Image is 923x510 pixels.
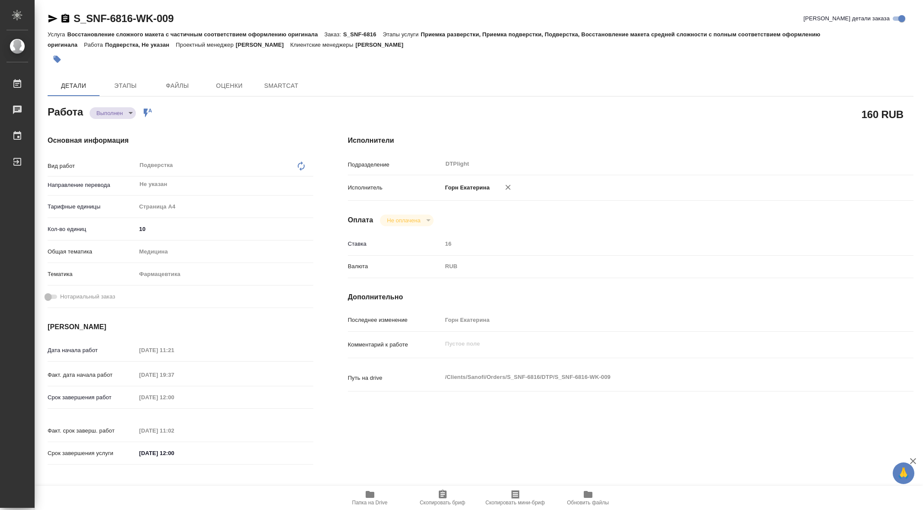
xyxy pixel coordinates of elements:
p: Услуга [48,31,67,38]
p: Валюта [348,262,442,271]
span: SmartCat [260,80,302,91]
h4: [PERSON_NAME] [48,322,313,332]
p: Вид работ [48,162,136,170]
div: Медицина [136,244,313,259]
input: ✎ Введи что-нибудь [136,447,212,459]
p: Срок завершения работ [48,393,136,402]
button: Выполнен [94,109,125,117]
button: Скопировать мини-бриф [479,486,552,510]
p: Последнее изменение [348,316,442,324]
span: Обновить файлы [567,500,609,506]
p: Подверстка, Не указан [105,42,176,48]
span: Нотариальный заказ [60,292,115,301]
p: Путь на drive [348,374,442,382]
div: Страница А4 [136,199,313,214]
input: Пустое поле [136,344,212,356]
p: Направление перевода [48,181,136,189]
p: Клиентские менеджеры [290,42,356,48]
span: Файлы [157,80,198,91]
p: Проектный менеджер [176,42,235,48]
span: Папка на Drive [352,500,388,506]
p: Дата начала работ [48,346,136,355]
input: Пустое поле [442,237,866,250]
input: Пустое поле [136,424,212,437]
button: Не оплачена [384,217,423,224]
p: Заказ: [325,31,343,38]
p: Работа [84,42,105,48]
p: Восстановление сложного макета с частичным соответствием оформлению оригинала [67,31,324,38]
p: Приемка разверстки, Приемка подверстки, Подверстка, Восстановление макета средней сложности с пол... [48,31,820,48]
p: Этапы услуги [383,31,421,38]
input: Пустое поле [136,369,212,381]
p: S_SNF-6816 [343,31,383,38]
p: Факт. срок заверш. работ [48,427,136,435]
p: Кол-во единиц [48,225,136,234]
h2: 160 RUB [862,107,904,122]
p: [PERSON_NAME] [355,42,410,48]
div: Выполнен [90,107,136,119]
div: Выполнен [380,215,433,226]
h4: Оплата [348,215,373,225]
p: Горн Екатерина [442,183,490,192]
p: Срок завершения услуги [48,449,136,458]
h2: Работа [48,103,83,119]
span: Скопировать мини-бриф [486,500,545,506]
p: Комментарий к работе [348,340,442,349]
button: Обновить файлы [552,486,624,510]
div: RUB [442,259,866,274]
input: ✎ Введи что-нибудь [136,223,313,235]
h4: Дополнительно [348,292,913,302]
button: Скопировать бриф [406,486,479,510]
p: Подразделение [348,160,442,169]
h4: Основная информация [48,135,313,146]
span: Этапы [105,80,146,91]
p: [PERSON_NAME] [236,42,290,48]
button: Папка на Drive [334,486,406,510]
span: Скопировать бриф [420,500,465,506]
button: Добавить тэг [48,50,67,69]
p: Тарифные единицы [48,202,136,211]
button: Скопировать ссылку [60,13,71,24]
button: 🙏 [893,462,914,484]
a: S_SNF-6816-WK-009 [74,13,174,24]
p: Тематика [48,270,136,279]
textarea: /Clients/Sanofi/Orders/S_SNF-6816/DTP/S_SNF-6816-WK-009 [442,370,866,385]
h4: Исполнители [348,135,913,146]
p: Общая тематика [48,247,136,256]
div: Фармацевтика [136,267,313,282]
span: Оценки [209,80,250,91]
p: Ставка [348,240,442,248]
span: 🙏 [896,464,911,482]
button: Удалить исполнителя [498,178,518,197]
span: Детали [53,80,94,91]
span: [PERSON_NAME] детали заказа [804,14,890,23]
input: Пустое поле [136,391,212,404]
button: Скопировать ссылку для ЯМессенджера [48,13,58,24]
p: Исполнитель [348,183,442,192]
input: Пустое поле [442,314,866,326]
p: Факт. дата начала работ [48,371,136,379]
